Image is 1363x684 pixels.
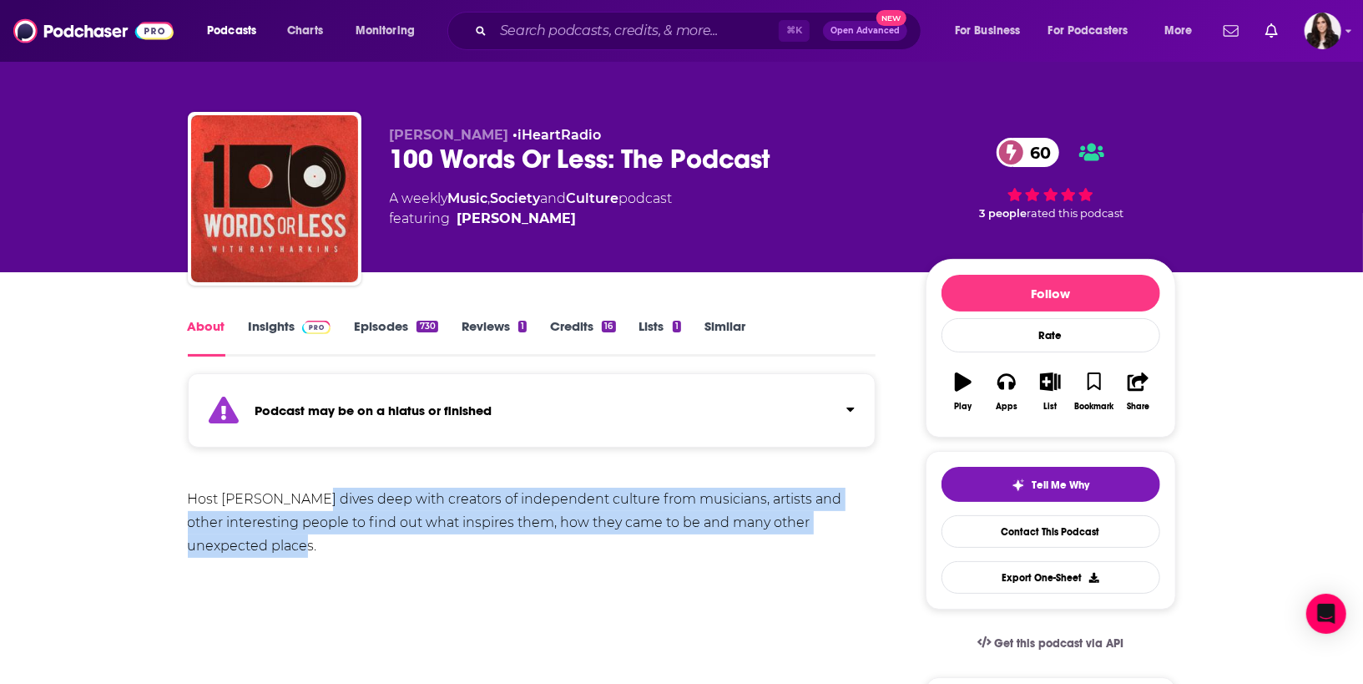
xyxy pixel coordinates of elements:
[996,402,1017,412] div: Apps
[541,190,567,206] span: and
[1306,594,1346,634] div: Open Intercom Messenger
[1305,13,1341,49] img: User Profile
[1259,17,1285,45] a: Show notifications dropdown
[344,18,437,44] button: open menu
[823,21,907,41] button: Open AdvancedNew
[704,318,745,357] a: Similar
[1127,402,1149,412] div: Share
[673,321,681,332] div: 1
[1074,402,1113,412] div: Bookmark
[964,623,1138,664] a: Get this podcast via API
[955,19,1021,43] span: For Business
[488,190,491,206] span: ,
[493,18,779,44] input: Search podcasts, credits, & more...
[1028,362,1072,422] button: List
[941,275,1160,312] button: Follow
[1305,13,1341,49] span: Logged in as RebeccaShapiro
[980,207,1027,220] span: 3 people
[567,190,619,206] a: Culture
[926,127,1176,231] div: 60 3 peoplerated this podcast
[255,403,492,418] strong: Podcast may be on a hiatus or finished
[997,138,1059,167] a: 60
[994,636,1123,651] span: Get this podcast via API
[207,19,256,43] span: Podcasts
[195,18,278,44] button: open menu
[1153,18,1214,44] button: open menu
[491,190,541,206] a: Society
[518,127,602,143] a: iHeartRadio
[876,10,906,26] span: New
[639,318,681,357] a: Lists1
[985,362,1028,422] button: Apps
[518,321,527,332] div: 1
[779,20,810,42] span: ⌘ K
[1073,362,1116,422] button: Bookmark
[941,362,985,422] button: Play
[943,18,1042,44] button: open menu
[462,318,527,357] a: Reviews1
[448,190,488,206] a: Music
[550,318,615,357] a: Credits16
[830,27,900,35] span: Open Advanced
[188,318,225,357] a: About
[1027,207,1124,220] span: rated this podcast
[1048,19,1128,43] span: For Podcasters
[1037,18,1153,44] button: open menu
[191,115,358,282] img: 100 Words Or Less: The Podcast
[463,12,937,50] div: Search podcasts, credits, & more...
[941,561,1160,594] button: Export One-Sheet
[188,488,876,558] div: Host [PERSON_NAME] dives deep with creators of independent culture from musicians, artists and ot...
[276,18,333,44] a: Charts
[390,127,509,143] span: [PERSON_NAME]
[390,209,673,229] span: featuring
[1305,13,1341,49] button: Show profile menu
[188,383,876,448] section: Click to expand status details
[602,321,615,332] div: 16
[457,209,577,229] a: Ray Harkins
[954,402,972,412] div: Play
[354,318,437,357] a: Episodes730
[1044,402,1058,412] div: List
[356,19,415,43] span: Monitoring
[287,19,323,43] span: Charts
[416,321,437,332] div: 730
[941,515,1160,548] a: Contact This Podcast
[1032,479,1089,492] span: Tell Me Why
[1012,479,1025,492] img: tell me why sparkle
[302,321,331,334] img: Podchaser Pro
[249,318,331,357] a: InsightsPodchaser Pro
[513,127,602,143] span: •
[390,189,673,229] div: A weekly podcast
[1013,138,1059,167] span: 60
[941,467,1160,502] button: tell me why sparkleTell Me Why
[941,318,1160,352] div: Rate
[1164,19,1193,43] span: More
[13,15,174,47] img: Podchaser - Follow, Share and Rate Podcasts
[1116,362,1159,422] button: Share
[1217,17,1245,45] a: Show notifications dropdown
